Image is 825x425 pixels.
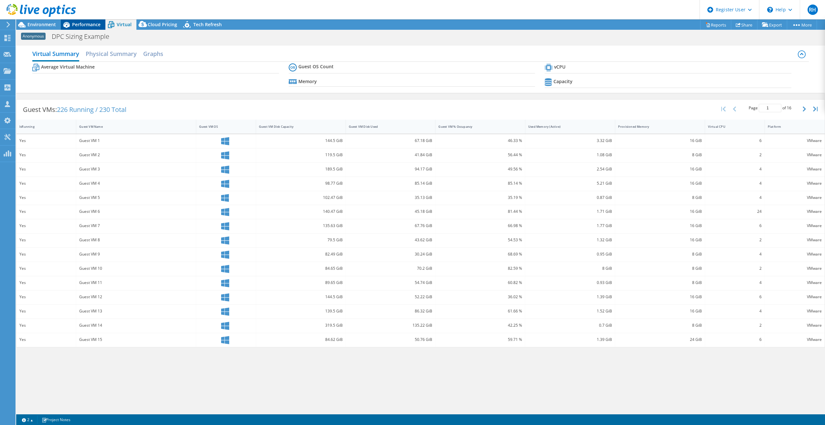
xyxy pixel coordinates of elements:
[618,336,702,343] div: 24 GiB
[618,180,702,187] div: 16 GiB
[298,63,334,70] b: Guest OS Count
[349,208,433,215] div: 45.18 GiB
[79,279,193,286] div: Guest VM 11
[438,322,522,329] div: 42.25 %
[259,125,335,129] div: Guest VM Disk Capacity
[17,416,37,424] a: 2
[259,137,343,144] div: 144.5 GiB
[528,236,612,244] div: 1.32 GiB
[618,151,702,158] div: 8 GiB
[553,78,573,85] b: Capacity
[528,251,612,258] div: 0.95 GiB
[708,265,762,272] div: 2
[19,322,73,329] div: Yes
[19,293,73,300] div: Yes
[708,308,762,315] div: 4
[528,151,612,158] div: 1.08 GiB
[349,125,425,129] div: Guest VM Disk Used
[259,222,343,229] div: 135.63 GiB
[708,251,762,258] div: 4
[349,180,433,187] div: 85.14 GiB
[768,251,822,258] div: VMware
[438,279,522,286] div: 60.82 %
[708,180,762,187] div: 4
[528,265,612,272] div: 8 GiB
[618,194,702,201] div: 8 GiB
[438,137,522,144] div: 46.33 %
[349,293,433,300] div: 52.22 GiB
[41,64,95,70] b: Average Virtual Machine
[438,308,522,315] div: 61.66 %
[79,208,193,215] div: Guest VM 6
[349,322,433,329] div: 135.22 GiB
[259,336,343,343] div: 84.62 GiB
[768,265,822,272] div: VMware
[618,236,702,244] div: 16 GiB
[438,151,522,158] div: 56.44 %
[259,208,343,215] div: 140.47 GiB
[349,194,433,201] div: 35.13 GiB
[79,125,185,129] div: Guest VM Name
[19,137,73,144] div: Yes
[757,20,787,30] a: Export
[259,166,343,173] div: 189.5 GiB
[768,293,822,300] div: VMware
[19,251,73,258] div: Yes
[259,265,343,272] div: 84.65 GiB
[528,180,612,187] div: 5.21 GiB
[349,251,433,258] div: 30.24 GiB
[19,336,73,343] div: Yes
[349,336,433,343] div: 50.76 GiB
[768,151,822,158] div: VMware
[349,308,433,315] div: 86.32 GiB
[700,20,731,30] a: Reports
[528,222,612,229] div: 1.77 GiB
[787,105,791,111] span: 16
[79,322,193,329] div: Guest VM 14
[759,104,781,112] input: jump to page
[438,125,514,129] div: Guest VM % Occupancy
[19,265,73,272] div: Yes
[143,47,163,60] h2: Graphs
[79,151,193,158] div: Guest VM 2
[708,166,762,173] div: 4
[438,293,522,300] div: 36.02 %
[19,236,73,244] div: Yes
[528,293,612,300] div: 1.39 GiB
[768,180,822,187] div: VMware
[19,151,73,158] div: Yes
[768,125,814,129] div: Platform
[767,7,773,13] svg: \n
[259,322,343,329] div: 319.5 GiB
[438,236,522,244] div: 54.53 %
[618,308,702,315] div: 16 GiB
[79,236,193,244] div: Guest VM 8
[618,166,702,173] div: 16 GiB
[768,322,822,329] div: VMware
[438,180,522,187] div: 85.14 %
[19,180,73,187] div: Yes
[79,251,193,258] div: Guest VM 9
[32,47,79,61] h2: Virtual Summary
[708,208,762,215] div: 24
[259,194,343,201] div: 102.47 GiB
[708,336,762,343] div: 6
[349,166,433,173] div: 94.17 GiB
[79,166,193,173] div: Guest VM 3
[19,194,73,201] div: Yes
[349,265,433,272] div: 70.2 GiB
[19,166,73,173] div: Yes
[618,125,694,129] div: Provisioned Memory
[259,308,343,315] div: 139.5 GiB
[768,236,822,244] div: VMware
[19,208,73,215] div: Yes
[79,293,193,300] div: Guest VM 12
[19,279,73,286] div: Yes
[21,33,46,40] span: Anonymous
[768,308,822,315] div: VMware
[708,236,762,244] div: 2
[16,100,133,120] div: Guest VMs:
[79,137,193,144] div: Guest VM 1
[708,322,762,329] div: 2
[79,336,193,343] div: Guest VM 15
